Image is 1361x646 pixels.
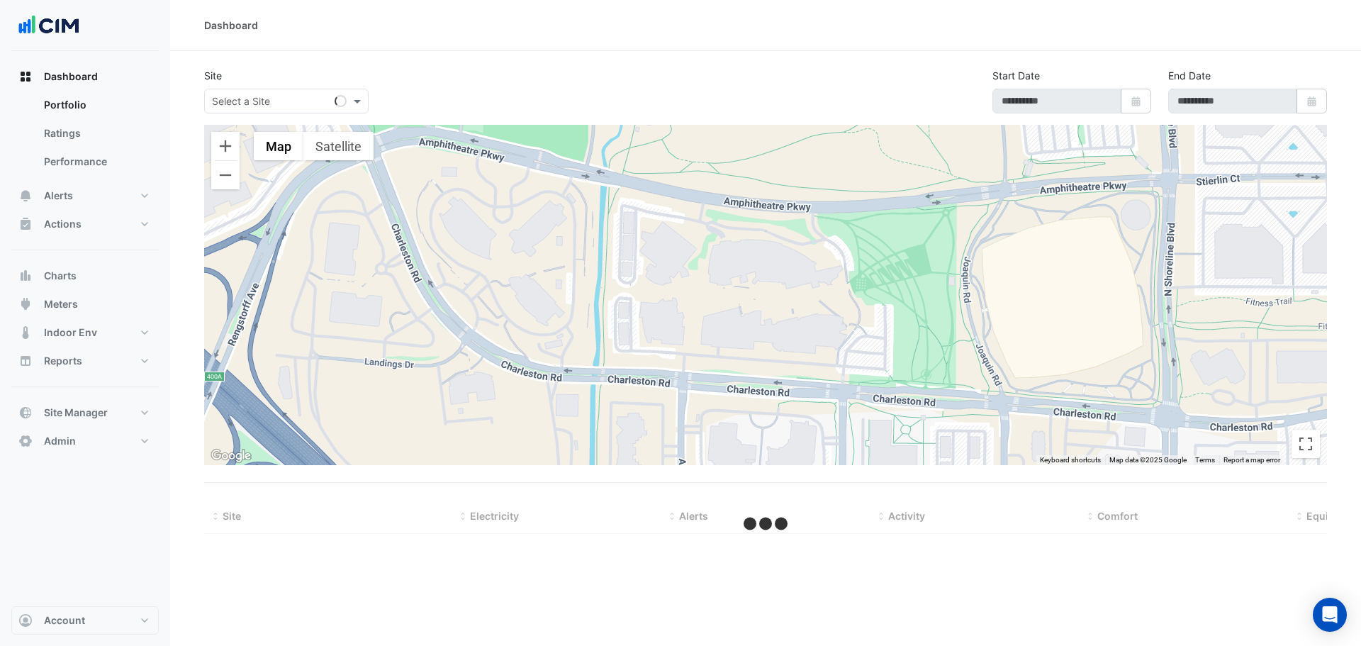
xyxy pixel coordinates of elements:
img: Company Logo [17,11,81,40]
label: Site [204,68,222,83]
button: Alerts [11,182,159,210]
button: Keyboard shortcuts [1040,455,1101,465]
button: Actions [11,210,159,238]
div: Open Intercom Messenger [1313,598,1347,632]
span: Site Manager [44,406,108,420]
span: Equipment [1306,510,1360,522]
label: Start Date [992,68,1040,83]
button: Reports [11,347,159,375]
span: Meters [44,297,78,311]
app-icon: Actions [18,217,33,231]
button: Show street map [254,132,303,160]
app-icon: Dashboard [18,69,33,84]
span: Electricity [470,510,519,522]
button: Charts [11,262,159,290]
span: Admin [44,434,76,448]
a: Ratings [33,119,159,147]
button: Zoom in [211,132,240,160]
span: Indoor Env [44,325,97,340]
a: Terms (opens in new tab) [1195,456,1215,464]
span: Map data ©2025 Google [1109,456,1187,464]
button: Toggle fullscreen view [1292,430,1320,458]
div: Dashboard [204,18,258,33]
a: Portfolio [33,91,159,119]
span: Reports [44,354,82,368]
span: Site [223,510,241,522]
app-icon: Charts [18,269,33,283]
app-icon: Alerts [18,189,33,203]
button: Site Manager [11,399,159,427]
span: Comfort [1097,510,1138,522]
span: Activity [888,510,925,522]
span: Actions [44,217,82,231]
button: Show satellite imagery [303,132,374,160]
button: Dashboard [11,62,159,91]
button: Admin [11,427,159,455]
a: Report a map error [1223,456,1280,464]
img: Google [208,447,254,465]
app-icon: Indoor Env [18,325,33,340]
a: Performance [33,147,159,176]
app-icon: Reports [18,354,33,368]
span: Alerts [679,510,708,522]
button: Indoor Env [11,318,159,347]
app-icon: Admin [18,434,33,448]
span: Account [44,613,85,628]
button: Meters [11,290,159,318]
button: Account [11,606,159,635]
span: Charts [44,269,77,283]
button: Zoom out [211,161,240,189]
app-icon: Meters [18,297,33,311]
a: Open this area in Google Maps (opens a new window) [208,447,254,465]
label: End Date [1168,68,1211,83]
span: Alerts [44,189,73,203]
app-icon: Site Manager [18,406,33,420]
div: Dashboard [11,91,159,182]
span: Dashboard [44,69,98,84]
